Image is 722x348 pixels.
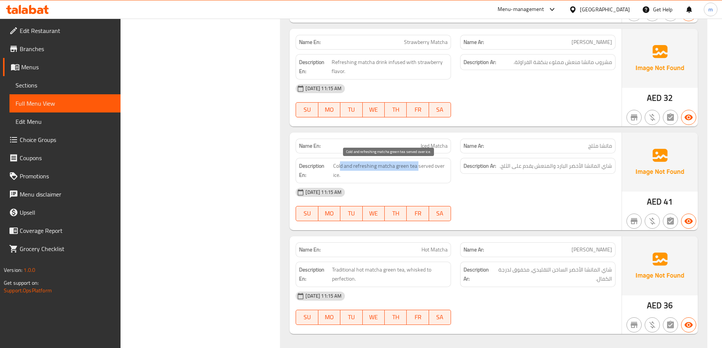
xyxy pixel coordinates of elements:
[681,110,696,125] button: Available
[20,244,114,253] span: Grocery Checklist
[681,214,696,229] button: Available
[296,206,318,221] button: SU
[343,312,359,323] span: TU
[464,246,484,254] strong: Name Ar:
[321,104,337,115] span: MO
[3,222,121,240] a: Coverage Report
[622,236,698,295] img: Ae5nvW7+0k+MAAAAAElFTkSuQmCC
[388,104,404,115] span: TH
[588,142,612,150] span: ماتشا مثلج
[299,265,330,284] strong: Description En:
[299,161,331,180] strong: Description En:
[464,161,496,171] strong: Description Ar:
[432,104,448,115] span: SA
[20,135,114,144] span: Choice Groups
[363,310,385,325] button: WE
[302,85,345,92] span: [DATE] 11:15 AM
[664,194,673,209] span: 41
[332,58,448,76] span: Refreshing matcha drink infused with strawberry flavor.
[3,240,121,258] a: Grocery Checklist
[16,117,114,126] span: Edit Menu
[385,102,407,117] button: TH
[663,317,678,332] button: Not has choices
[410,208,426,219] span: FR
[16,99,114,108] span: Full Menu View
[3,167,121,185] a: Promotions
[645,317,660,332] button: Purchased item
[407,310,429,325] button: FR
[299,104,315,115] span: SU
[432,208,448,219] span: SA
[622,133,698,192] img: Ae5nvW7+0k+MAAAAAElFTkSuQmCC
[16,81,114,90] span: Sections
[340,102,362,117] button: TU
[664,298,673,313] span: 36
[3,40,121,58] a: Branches
[3,185,121,203] a: Menu disclaimer
[407,102,429,117] button: FR
[9,112,121,131] a: Edit Menu
[580,5,630,14] div: [GEOGRAPHIC_DATA]
[21,62,114,72] span: Menus
[299,208,315,219] span: SU
[663,110,678,125] button: Not has choices
[388,312,404,323] span: TH
[9,76,121,94] a: Sections
[410,104,426,115] span: FR
[3,22,121,40] a: Edit Restaurant
[385,206,407,221] button: TH
[429,206,451,221] button: SA
[299,246,321,254] strong: Name En:
[645,110,660,125] button: Purchased item
[23,265,35,275] span: 1.0.0
[20,190,114,199] span: Menu disclaimer
[647,298,662,313] span: AED
[498,5,544,14] div: Menu-management
[20,44,114,53] span: Branches
[388,208,404,219] span: TH
[464,142,484,150] strong: Name Ar:
[3,58,121,76] a: Menus
[432,312,448,323] span: SA
[4,265,22,275] span: Version:
[3,131,121,149] a: Choice Groups
[340,310,362,325] button: TU
[494,265,612,284] span: شاي الماتشا الأخضر الساخن التقليدي، مخفوق لدرجة الكمال.
[664,91,673,105] span: 32
[708,5,713,14] span: m
[20,226,114,235] span: Coverage Report
[333,161,448,180] span: Cold and refreshing matcha green tea served over ice.
[681,317,696,332] button: Available
[296,310,318,325] button: SU
[302,189,345,196] span: [DATE] 11:15 AM
[421,246,448,254] span: Hot Matcha
[647,194,662,209] span: AED
[366,208,382,219] span: WE
[626,110,642,125] button: Not branch specific item
[332,265,448,284] span: Traditional hot matcha green tea, whisked to perfection.
[572,38,612,46] span: [PERSON_NAME]
[343,208,359,219] span: TU
[407,206,429,221] button: FR
[514,58,612,67] span: مشروب ماتشا منعش مملوء بنكهة الفراولة.
[410,312,426,323] span: FR
[20,153,114,162] span: Coupons
[299,142,321,150] strong: Name En:
[3,149,121,167] a: Coupons
[3,203,121,222] a: Upsell
[663,214,678,229] button: Not has choices
[647,91,662,105] span: AED
[626,214,642,229] button: Not branch specific item
[4,278,39,288] span: Get support on:
[464,265,493,284] strong: Description Ar:
[572,246,612,254] span: [PERSON_NAME]
[385,310,407,325] button: TH
[645,214,660,229] button: Purchased item
[404,38,448,46] span: Strawberry Matcha
[321,312,337,323] span: MO
[20,172,114,181] span: Promotions
[626,317,642,332] button: Not branch specific item
[318,102,340,117] button: MO
[429,310,451,325] button: SA
[464,38,484,46] strong: Name Ar:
